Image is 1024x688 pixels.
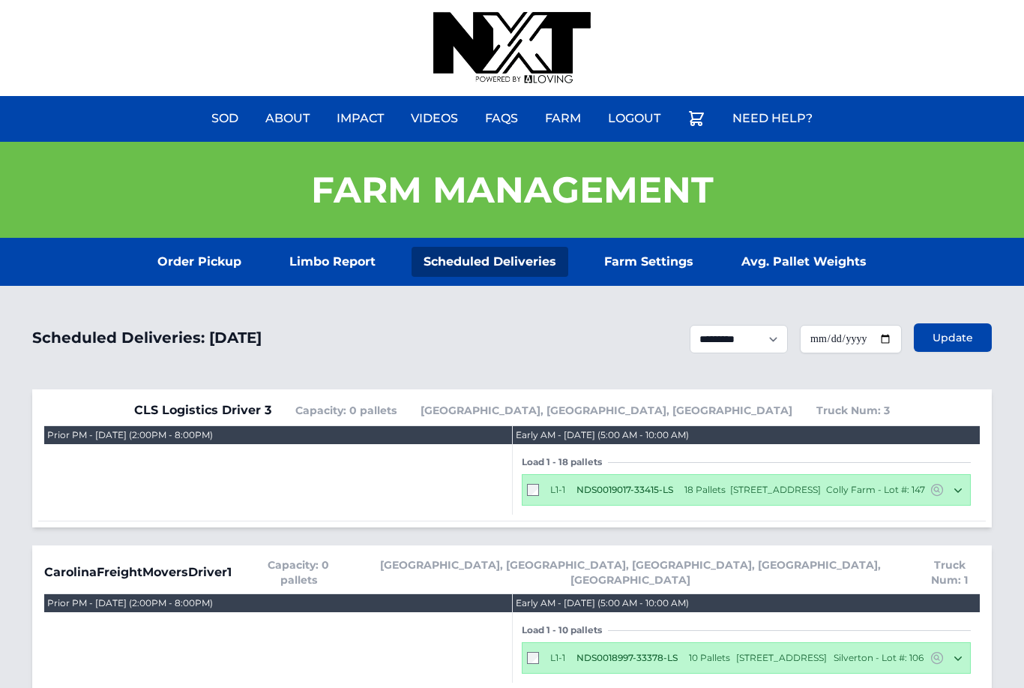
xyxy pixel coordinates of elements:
[311,172,714,208] h1: Farm Management
[516,429,689,441] div: Early AM - [DATE] (5:00 AM - 10:00 AM)
[402,101,467,137] a: Videos
[47,429,213,441] div: Prior PM - [DATE] (2:00PM - 8:00PM)
[47,597,213,609] div: Prior PM - [DATE] (2:00PM - 8:00PM)
[736,652,827,664] span: [STREET_ADDRESS]
[412,247,568,277] a: Scheduled Deliveries
[134,401,271,419] span: CLS Logistics Driver 3
[689,652,730,663] span: 10 Pallets
[550,484,565,495] span: L1-1
[522,624,608,636] span: Load 1 - 10 pallets
[295,403,397,418] span: Capacity: 0 pallets
[536,101,590,137] a: Farm
[826,484,925,496] span: Colly Farm - Lot #: 147
[576,652,678,663] span: NDS0018997-33378-LS
[522,456,608,468] span: Load 1 - 18 pallets
[202,101,247,137] a: Sod
[256,557,342,587] span: Capacity: 0 pallets
[44,563,232,581] span: CarolinaFreightMoversDriver1
[256,101,319,137] a: About
[723,101,822,137] a: Need Help?
[516,597,689,609] div: Early AM - [DATE] (5:00 AM - 10:00 AM)
[834,652,924,664] span: Silverton - Lot #: 106
[433,12,591,84] img: nextdaysod.com Logo
[816,403,890,418] span: Truck Num: 3
[592,247,705,277] a: Farm Settings
[145,247,253,277] a: Order Pickup
[919,557,980,587] span: Truck Num: 1
[328,101,393,137] a: Impact
[421,403,792,418] span: [GEOGRAPHIC_DATA], [GEOGRAPHIC_DATA], [GEOGRAPHIC_DATA]
[277,247,388,277] a: Limbo Report
[684,484,726,495] span: 18 Pallets
[599,101,669,137] a: Logout
[914,323,992,352] button: Update
[730,484,821,496] span: [STREET_ADDRESS]
[576,484,673,495] span: NDS0019017-33415-LS
[550,652,565,663] span: L1-1
[32,327,262,348] h1: Scheduled Deliveries: [DATE]
[729,247,879,277] a: Avg. Pallet Weights
[476,101,527,137] a: FAQs
[933,330,973,345] span: Update
[366,557,896,587] span: [GEOGRAPHIC_DATA], [GEOGRAPHIC_DATA], [GEOGRAPHIC_DATA], [GEOGRAPHIC_DATA], [GEOGRAPHIC_DATA]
